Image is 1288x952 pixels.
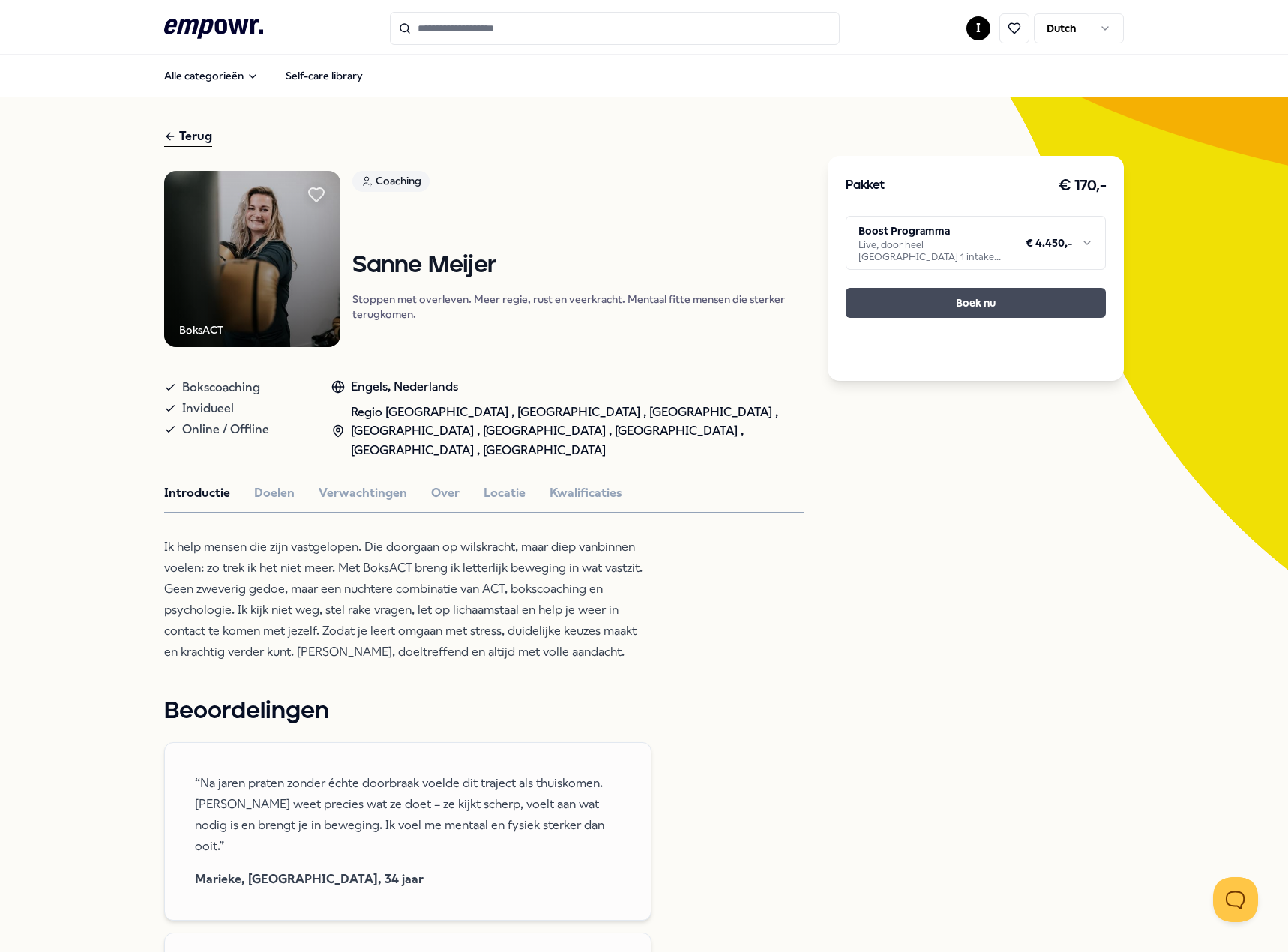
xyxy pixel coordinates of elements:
button: I [966,16,990,40]
span: Online / Offline [182,419,269,440]
span: Bokscoaching [182,377,260,398]
button: Kwalificaties [550,483,622,503]
button: Verwachtingen [319,483,407,503]
h1: Sanne Meijer [352,253,804,279]
h3: € 170,- [1059,174,1107,198]
span: “Na jaren praten zonder échte doorbraak voelde dit traject als thuiskomen. [PERSON_NAME] weet pre... [195,773,621,857]
div: BoksACT [179,322,223,338]
p: Ik help mensen die zijn vastgelopen. Die doorgaan op wilskracht, maar diep vanbinnen voelen: zo t... [164,537,651,663]
h3: Pakket [846,176,885,196]
span: Invidueel [182,398,234,419]
div: Terug [164,127,212,147]
button: Alle categorieën [152,61,271,91]
button: Doelen [254,483,295,503]
iframe: Help Scout Beacon - Open [1213,877,1258,922]
span: Marieke, [GEOGRAPHIC_DATA], 34 jaar [195,869,621,890]
p: Stoppen met overleven. Meer regie, rust en veerkracht. Mentaal fitte mensen die sterker terugkomen. [352,292,804,322]
div: Coaching [352,171,430,192]
button: Boek nu [846,288,1106,318]
input: Search for products, categories or subcategories [390,12,840,45]
img: Product Image [164,171,340,347]
h1: Beoordelingen [164,693,804,730]
button: Locatie [484,483,526,503]
button: Over [431,483,460,503]
a: Self-care library [274,61,375,91]
div: Engels, Nederlands [331,377,804,397]
button: Introductie [164,483,230,503]
div: Regio [GEOGRAPHIC_DATA] , [GEOGRAPHIC_DATA] , [GEOGRAPHIC_DATA] , [GEOGRAPHIC_DATA] , [GEOGRAPHIC... [331,403,804,460]
a: Coaching [352,171,804,197]
nav: Main [152,61,375,91]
